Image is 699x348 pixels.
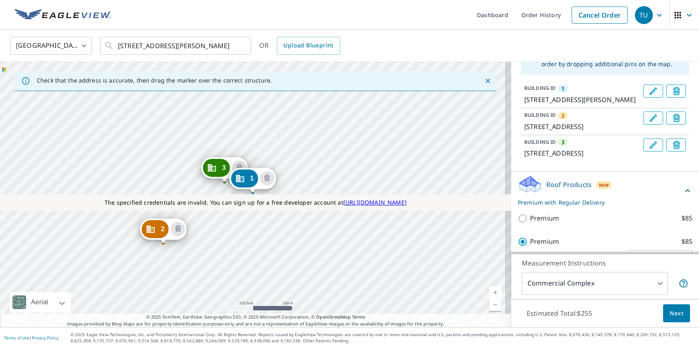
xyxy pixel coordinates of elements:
a: Upload Blueprint [277,37,340,55]
div: Roof ProductsNewPremium with Regular Delivery [518,175,692,207]
div: TU [635,6,653,24]
span: New [599,182,609,188]
p: Premium [530,213,559,223]
span: © 2025 TomTom, Earthstar Geographics SIO, © 2025 Microsoft Corporation, © [146,314,365,321]
div: Dropped pin, building 3, Commercial property, 1012 Willow St Austin, TX 78702 [201,157,248,183]
span: 2 [561,112,564,119]
button: Next [663,304,690,323]
p: Premium with Regular Delivery [518,198,683,207]
a: Privacy Policy [32,335,58,341]
button: Delete building 3 [232,161,246,175]
button: Edit building 1 [643,85,663,98]
button: Delete building 2 [171,222,185,236]
button: Delete building 1 [666,85,686,98]
p: BUILDING ID [524,138,556,145]
p: © 2025 Eagle View Technologies, Inc. and Pictometry International Corp. All Rights Reserved. Repo... [71,332,695,344]
div: Aerial [10,292,71,312]
p: [STREET_ADDRESS] [524,122,640,132]
span: 1 [250,175,254,181]
div: Commercial Complex [522,272,668,295]
p: Check that the address is accurate, then drag the marker over the correct structure. [37,77,272,84]
p: Measurement Instructions [522,258,688,268]
div: Dropped pin, building 1, Commercial property, 1111 E Cesar Chavez St Austin, TX 78702 [229,168,276,193]
p: | [4,335,58,340]
span: 1 [561,85,564,92]
p: Premium [530,236,559,247]
p: BUILDING ID [524,112,556,118]
p: [STREET_ADDRESS] [524,148,640,158]
span: 3 [561,138,564,146]
button: Edit building 3 [643,138,663,152]
span: Each building may require a separate measurement report; if so, your account will be billed per r... [679,279,688,288]
button: Delete building 3 [666,138,686,152]
span: Next [670,308,683,319]
img: EV Logo [15,9,111,21]
p: $85 [681,236,692,247]
p: $85 [681,213,692,223]
a: Terms of Use [4,335,29,341]
p: [STREET_ADDRESS][PERSON_NAME] [524,95,640,105]
button: Close [483,76,493,86]
div: [GEOGRAPHIC_DATA] [10,34,92,57]
span: 3 [222,165,226,171]
span: 2 [161,226,165,232]
a: [URL][DOMAIN_NAME] [343,199,407,206]
div: Aerial [29,292,51,312]
div: Regular $0 [628,246,692,269]
p: Estimated Total: $255 [520,304,599,322]
a: Cancel Order [572,7,628,24]
button: Delete building 2 [666,112,686,125]
span: Upload Blueprint [283,40,333,51]
p: BUILDING ID [524,85,556,91]
button: Edit building 2 [643,112,663,125]
button: Delete building 1 [260,171,274,185]
input: Search by address or latitude-longitude [118,34,234,57]
div: OR [259,37,340,55]
div: Dropped pin, building 2, Commercial property, 71 San Marcos St Austin, TX 78702 [140,219,187,244]
p: Roof Products [546,180,592,190]
a: OpenStreetMap [316,314,350,320]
